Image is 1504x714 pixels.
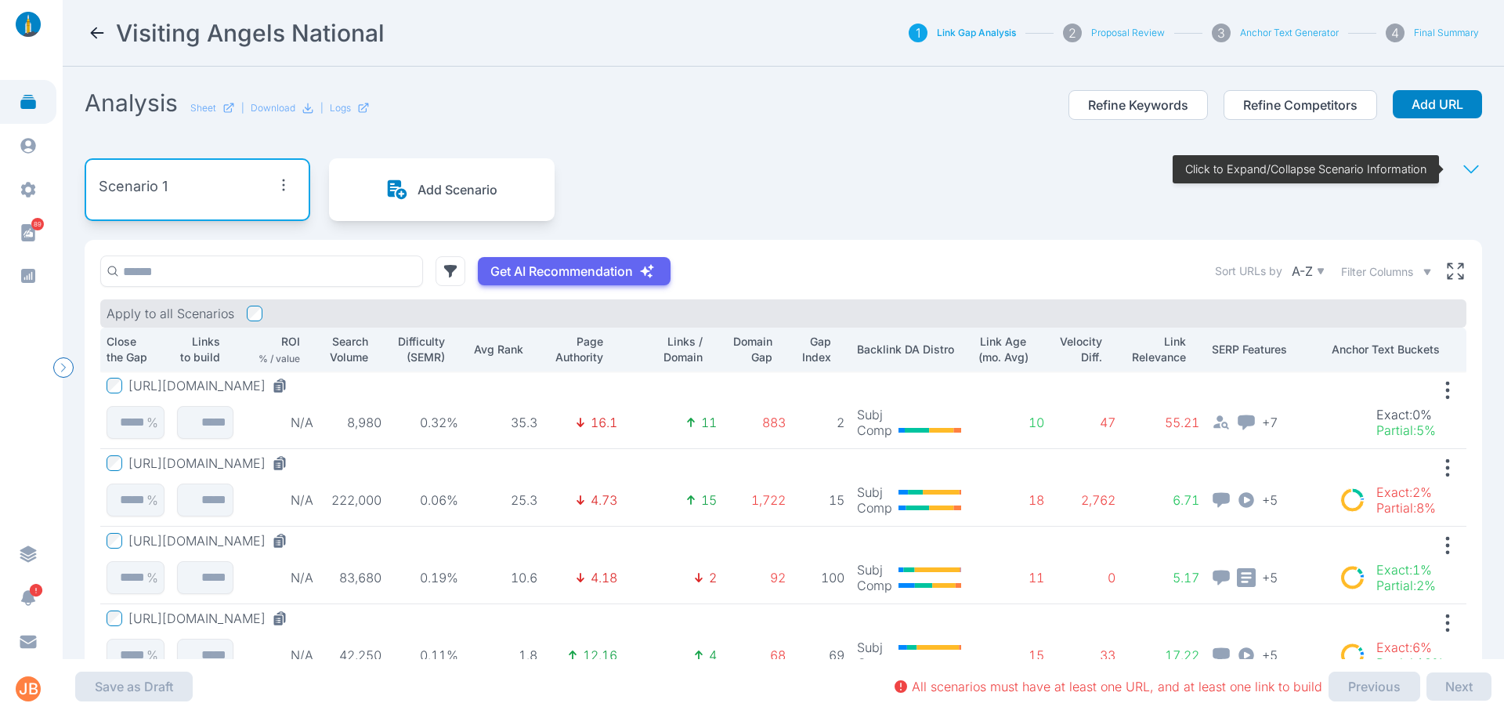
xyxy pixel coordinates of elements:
[977,415,1044,430] p: 10
[977,334,1030,365] p: Link Age (mo. Avg)
[326,492,381,508] p: 222,000
[857,655,892,671] p: Comp
[1376,562,1436,578] p: Exact : 1%
[857,407,892,422] p: Subj
[1057,492,1116,508] p: 2,762
[251,102,295,114] p: Download
[798,570,844,585] p: 100
[1414,27,1479,39] button: Final Summary
[281,334,300,350] p: ROI
[1057,647,1116,663] p: 33
[1240,27,1339,39] button: Anchor Text Generator
[729,647,786,663] p: 68
[857,342,964,357] p: Backlink DA Distro
[107,306,234,321] p: Apply to all Scenarios
[857,578,892,593] p: Comp
[1376,422,1436,438] p: Partial : 5%
[709,647,717,663] p: 4
[1426,672,1491,701] button: Next
[85,89,178,117] h2: Analysis
[857,640,892,655] p: Subj
[1057,334,1103,365] p: Velocity Diff.
[107,334,151,365] p: Close the Gap
[729,570,786,585] p: 92
[1376,407,1436,422] p: Exact : 0%
[1224,90,1377,120] button: Refine Competitors
[857,484,892,500] p: Subj
[418,182,497,198] p: Add Scenario
[128,611,294,626] button: [URL][DOMAIN_NAME]
[1386,24,1405,42] div: 4
[471,647,537,663] p: 1.8
[146,570,158,585] p: %
[729,334,772,365] p: Domain Gap
[1128,492,1199,508] p: 6.71
[1262,646,1278,663] span: + 5
[1289,260,1329,282] button: A-Z
[909,24,927,42] div: 1
[1128,415,1199,430] p: 55.21
[701,492,717,508] p: 15
[394,647,458,663] p: 0.11%
[246,415,313,430] p: N/A
[1376,640,1444,655] p: Exact : 6%
[1212,24,1231,42] div: 3
[1068,90,1208,120] button: Refine Keywords
[798,492,844,508] p: 15
[471,570,537,585] p: 10.6
[591,415,617,430] p: 16.1
[490,263,633,279] p: Get AI Recommendation
[246,647,313,663] p: N/A
[1215,263,1282,279] label: Sort URLs by
[798,647,844,663] p: 69
[1376,484,1436,500] p: Exact : 2%
[912,679,1322,694] p: All scenarios must have at least one URL, and at least one link to build
[394,492,458,508] p: 0.06%
[326,415,381,430] p: 8,980
[977,492,1044,508] p: 18
[1057,570,1116,585] p: 0
[1262,413,1278,430] span: + 7
[9,12,47,37] img: linklaunch_small.2ae18699.png
[190,102,216,114] p: Sheet
[550,334,603,365] p: Page Authority
[729,415,786,430] p: 883
[1341,264,1413,280] span: Filter Columns
[798,334,831,365] p: Gap Index
[99,176,168,198] p: Scenario 1
[591,492,617,508] p: 4.73
[394,415,458,430] p: 0.32%
[1262,491,1278,508] span: + 5
[471,492,537,508] p: 25.3
[1376,500,1436,516] p: Partial : 8%
[326,647,381,663] p: 42,250
[386,179,497,201] button: Add Scenario
[75,672,193,701] button: Save as Draft
[1128,570,1199,585] p: 5.17
[320,102,370,114] div: |
[701,415,717,430] p: 11
[1332,342,1460,357] p: Anchor Text Buckets
[128,378,294,393] button: [URL][DOMAIN_NAME]
[1212,342,1319,357] p: SERP Features
[977,570,1044,585] p: 11
[937,27,1016,39] button: Link Gap Analysis
[394,334,444,365] p: Difficulty (SEMR)
[394,570,458,585] p: 0.19%
[1341,264,1432,280] button: Filter Columns
[1262,568,1278,585] span: + 5
[977,647,1044,663] p: 15
[1063,24,1082,42] div: 2
[128,455,294,471] button: [URL][DOMAIN_NAME]
[31,218,44,230] span: 89
[798,415,844,430] p: 2
[116,19,385,47] h2: Visiting Angels National
[177,334,221,365] p: Links to build
[1128,647,1199,663] p: 17.22
[1128,334,1185,365] p: Link Relevance
[146,415,158,430] p: %
[326,334,368,365] p: Search Volume
[258,353,300,365] p: % / value
[1329,672,1420,701] button: Previous
[471,342,523,357] p: Avg Rank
